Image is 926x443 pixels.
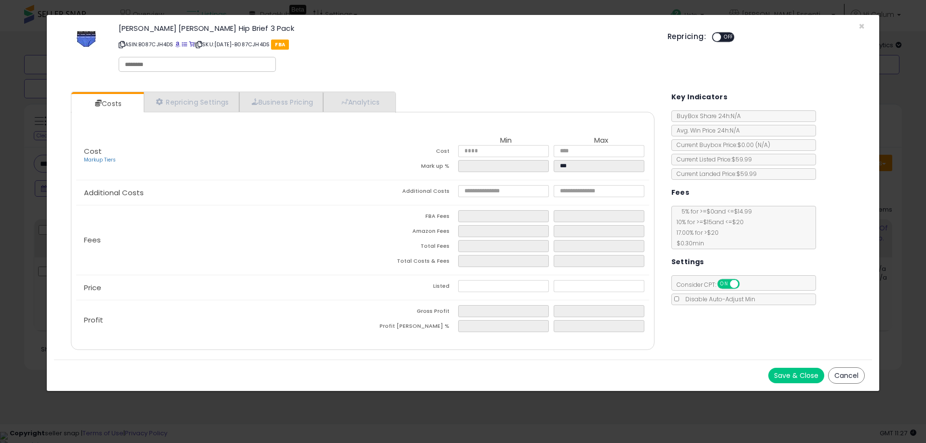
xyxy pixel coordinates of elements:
[363,255,458,270] td: Total Costs & Fees
[672,218,744,226] span: 10 % for >= $15 and <= $20
[71,94,143,113] a: Costs
[119,25,654,32] h3: [PERSON_NAME] [PERSON_NAME] Hip Brief 3 Pack
[363,210,458,225] td: FBA Fees
[76,236,363,244] p: Fees
[672,239,704,247] span: $0.30 min
[175,40,180,48] a: BuyBox page
[323,92,395,112] a: Analytics
[363,240,458,255] td: Total Fees
[677,207,752,215] span: 5 % for >= $0 and <= $14.99
[681,295,755,303] span: Disable Auto-Adjust Min
[76,148,363,164] p: Cost
[363,225,458,240] td: Amazon Fees
[84,156,116,163] a: Markup Tiers
[189,40,194,48] a: Your listing only
[768,368,824,383] button: Save & Close
[363,305,458,320] td: Gross Profit
[667,33,706,40] h5: Repricing:
[119,37,654,52] p: ASIN: B087CJH4DS | SKU: [DATE]-B087CJH4DS
[72,25,101,54] img: 31-rUsczonL._SL60_.jpg
[554,136,649,145] th: Max
[755,141,770,149] span: ( N/A )
[672,112,741,120] span: BuyBox Share 24h: N/A
[671,256,704,268] h5: Settings
[76,189,363,197] p: Additional Costs
[672,141,770,149] span: Current Buybox Price:
[858,19,865,33] span: ×
[828,367,865,384] button: Cancel
[144,92,239,112] a: Repricing Settings
[671,91,728,103] h5: Key Indicators
[363,160,458,175] td: Mark up %
[737,141,770,149] span: $0.00
[363,145,458,160] td: Cost
[672,281,752,289] span: Consider CPT:
[363,280,458,295] td: Listed
[458,136,554,145] th: Min
[672,170,757,178] span: Current Landed Price: $59.99
[363,320,458,335] td: Profit [PERSON_NAME] %
[672,155,752,163] span: Current Listed Price: $59.99
[721,33,736,41] span: OFF
[76,316,363,324] p: Profit
[76,284,363,292] p: Price
[738,280,753,288] span: OFF
[363,185,458,200] td: Additional Costs
[239,92,324,112] a: Business Pricing
[718,280,730,288] span: ON
[672,228,719,237] span: 17.00 % for > $20
[672,126,740,134] span: Avg. Win Price 24h: N/A
[182,40,187,48] a: All offer listings
[271,40,289,50] span: FBA
[671,187,690,199] h5: Fees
